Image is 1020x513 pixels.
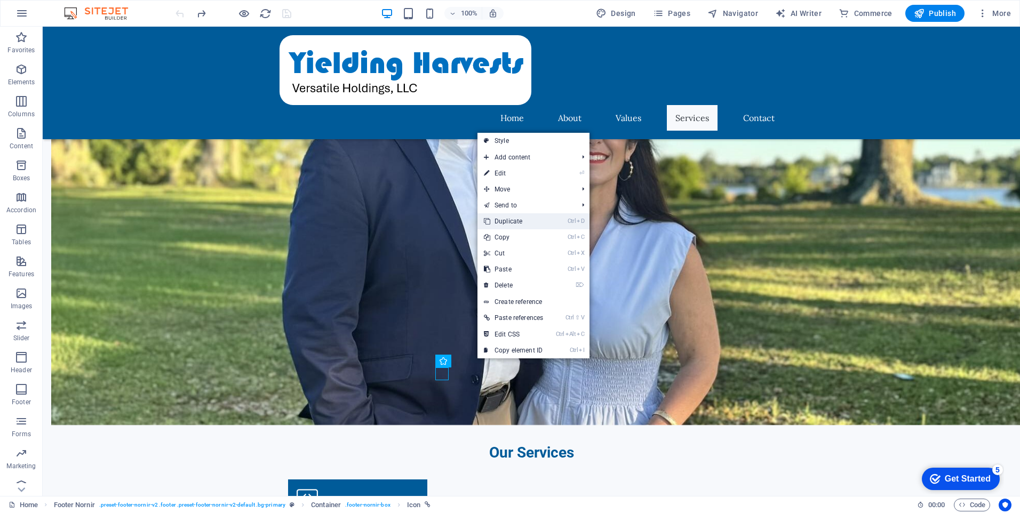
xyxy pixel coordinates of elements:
[570,347,578,354] i: Ctrl
[12,238,31,246] p: Tables
[477,149,573,165] span: Add content
[54,499,95,511] span: Click to select. Double-click to edit
[596,8,636,19] span: Design
[10,142,33,150] p: Content
[577,218,584,225] i: D
[477,229,549,245] a: CtrlCCopy
[568,250,576,256] i: Ctrl
[6,462,36,470] p: Marketing
[577,234,584,241] i: C
[259,7,272,20] i: Reload page
[568,218,576,225] i: Ctrl
[477,326,549,342] a: CtrlAltCEdit CSS
[936,501,937,509] span: :
[425,502,431,508] i: This element is linked
[703,5,762,22] button: Navigator
[12,398,31,406] p: Footer
[581,314,584,321] i: V
[31,12,77,21] div: Get Started
[12,430,31,438] p: Forms
[579,170,584,177] i: ⏎
[61,7,141,20] img: Editor Logo
[839,8,892,19] span: Commerce
[954,499,990,511] button: Code
[653,8,690,19] span: Pages
[592,5,640,22] button: Design
[79,2,90,13] div: 5
[905,5,965,22] button: Publish
[54,499,431,511] nav: breadcrumb
[311,499,341,511] span: Click to select. Double-click to edit
[407,499,420,511] span: Click to select. Double-click to edit
[477,165,549,181] a: ⏎Edit
[8,78,35,86] p: Elements
[444,7,482,20] button: 100%
[914,8,956,19] span: Publish
[488,9,498,18] i: On resize automatically adjust zoom level to fit chosen device.
[565,314,574,321] i: Ctrl
[568,234,576,241] i: Ctrl
[477,197,573,213] a: Send to
[259,7,272,20] button: reload
[9,270,34,278] p: Features
[477,310,549,326] a: Ctrl⇧VPaste references
[771,5,826,22] button: AI Writer
[575,314,580,321] i: ⇧
[99,499,285,511] span: . preset-footer-nornir-v2 .footer .preset-footer-nornir-v2-default .bg-primary
[7,46,35,54] p: Favorites
[477,133,589,149] a: Style
[460,7,477,20] h6: 100%
[917,499,945,511] h6: Session time
[834,5,897,22] button: Commerce
[9,499,38,511] a: Click to cancel selection. Double-click to open Pages
[13,174,30,182] p: Boxes
[592,5,640,22] div: Design (Ctrl+Alt+Y)
[977,8,1011,19] span: More
[13,334,30,342] p: Slider
[477,181,573,197] span: Move
[579,347,584,354] i: I
[6,206,36,214] p: Accordion
[649,5,695,22] button: Pages
[775,8,822,19] span: AI Writer
[477,277,549,293] a: ⌦Delete
[576,282,584,288] i: ⌦
[195,7,208,20] i: Redo: Duplicate elements (Ctrl+Y, ⌘+Y)
[11,302,33,310] p: Images
[477,261,549,277] a: CtrlVPaste
[195,7,208,20] button: redo
[8,110,35,118] p: Columns
[477,342,549,358] a: CtrlICopy element ID
[707,8,758,19] span: Navigator
[477,294,589,310] a: Create reference
[577,331,584,338] i: C
[9,5,86,28] div: Get Started 5 items remaining, 0% complete
[999,499,1011,511] button: Usercentrics
[477,245,549,261] a: CtrlXCut
[290,502,294,508] i: This element is a customizable preset
[345,499,391,511] span: . footer-nornir-box
[556,331,564,338] i: Ctrl
[565,331,576,338] i: Alt
[959,499,985,511] span: Code
[477,213,549,229] a: CtrlDDuplicate
[577,250,584,256] i: X
[577,266,584,272] i: V
[928,499,945,511] span: 00 00
[973,5,1015,22] button: More
[11,366,32,374] p: Header
[568,266,576,272] i: Ctrl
